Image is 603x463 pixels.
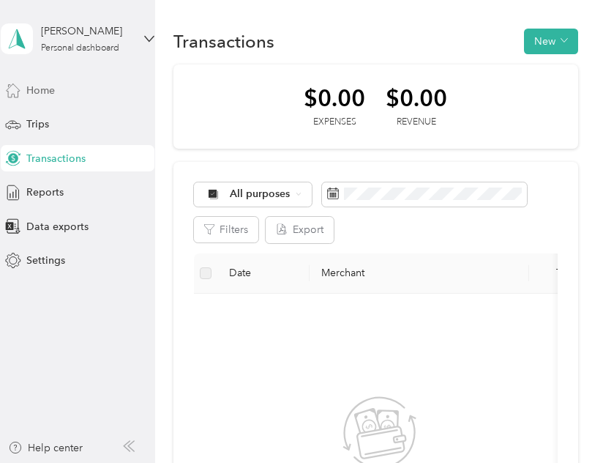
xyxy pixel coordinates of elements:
div: Expenses [304,116,365,129]
button: New [524,29,578,54]
span: Trips [26,116,49,132]
button: Help center [8,440,83,456]
div: Revenue [386,116,447,129]
span: Settings [26,253,65,268]
div: $0.00 [304,85,365,111]
div: Personal dashboard [41,44,119,53]
th: Merchant [310,253,529,294]
h1: Transactions [173,34,274,49]
div: [PERSON_NAME] [41,23,132,39]
button: Filters [194,217,258,242]
span: Transactions [26,151,86,166]
span: Reports [26,185,64,200]
div: $0.00 [386,85,447,111]
th: Date [217,253,310,294]
button: Export [266,217,334,242]
span: Data exports [26,219,89,234]
iframe: Everlance-gr Chat Button Frame [521,381,603,463]
span: Home [26,83,55,98]
span: All purposes [230,189,291,199]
